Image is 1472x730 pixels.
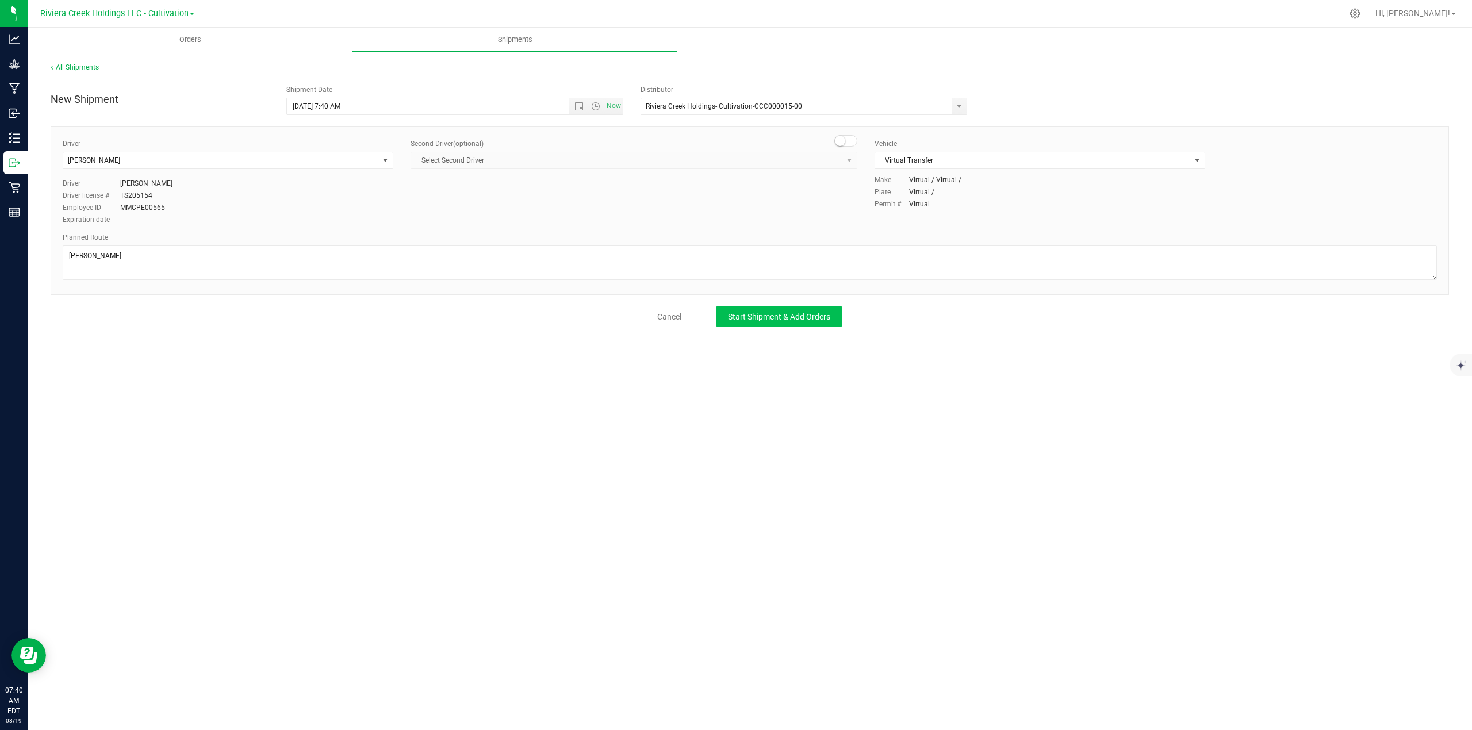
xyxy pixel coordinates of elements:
div: Manage settings [1348,8,1362,19]
div: MMCPE00565 [120,202,165,213]
p: 07:40 AM EDT [5,685,22,716]
label: Driver license # [63,190,120,201]
inline-svg: Manufacturing [9,83,20,94]
span: Shipments [482,34,548,45]
span: (optional) [453,140,484,148]
a: Orders [28,28,352,52]
a: All Shipments [51,63,99,71]
inline-svg: Inventory [9,132,20,144]
div: TS205154 [120,190,152,201]
span: Virtual Transfer [875,152,1190,168]
label: Vehicle [875,139,897,149]
inline-svg: Retail [9,182,20,193]
label: Permit # [875,199,909,209]
span: Set Current date [604,98,623,114]
inline-svg: Outbound [9,157,20,168]
span: [PERSON_NAME] [68,156,120,164]
span: select [378,152,393,168]
p: 08/19 [5,716,22,725]
span: Start Shipment & Add Orders [728,312,830,321]
inline-svg: Grow [9,58,20,70]
span: Orders [164,34,217,45]
label: Plate [875,187,909,197]
span: select [952,98,967,114]
input: Select [641,98,943,114]
a: Cancel [657,311,681,322]
div: Virtual / [909,187,934,197]
inline-svg: Inbound [9,107,20,119]
label: Employee ID [63,202,120,213]
button: Start Shipment & Add Orders [716,306,842,327]
h4: New Shipment [51,94,269,105]
div: Virtual / Virtual / [909,175,961,185]
span: select [1190,152,1205,168]
iframe: Resource center [11,638,46,673]
label: Distributor [641,84,673,95]
span: Planned Route [63,233,108,241]
div: [PERSON_NAME] [120,178,172,189]
label: Second Driver [411,139,484,149]
label: Driver [63,178,120,189]
inline-svg: Reports [9,206,20,218]
span: Open the date view [569,102,589,111]
label: Expiration date [63,214,120,225]
span: Hi, [PERSON_NAME]! [1375,9,1450,18]
span: Open the time view [586,102,605,111]
label: Shipment Date [286,84,332,95]
inline-svg: Analytics [9,33,20,45]
a: Shipments [352,28,677,52]
label: Make [875,175,909,185]
span: Riviera Creek Holdings LLC - Cultivation [40,9,189,18]
label: Driver [63,139,80,149]
div: Virtual [909,199,930,209]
